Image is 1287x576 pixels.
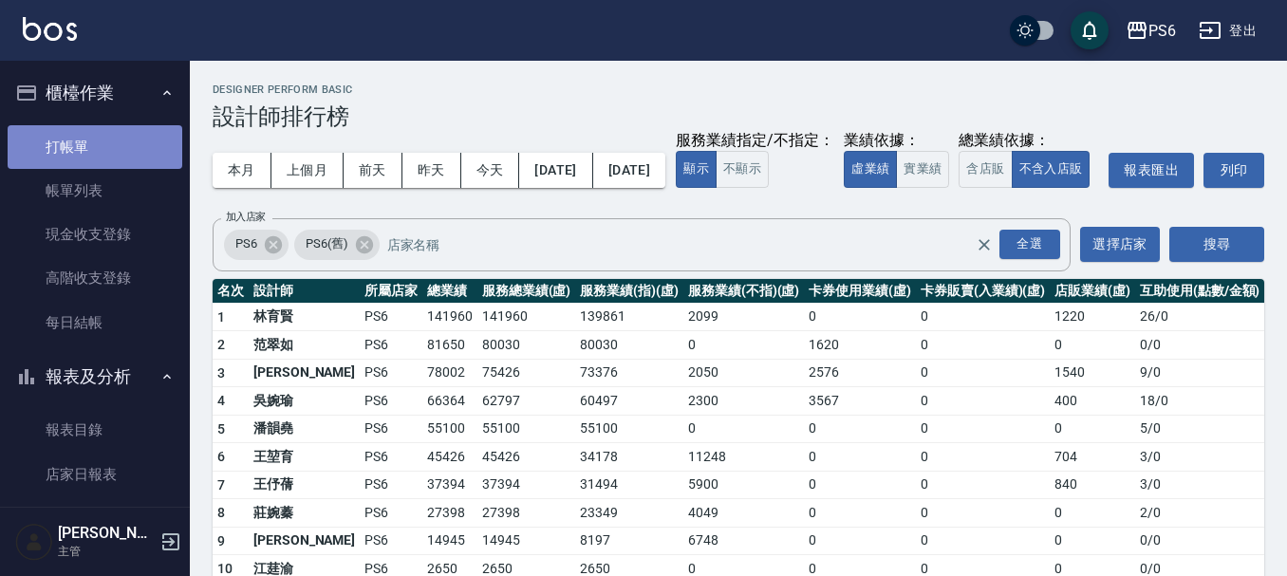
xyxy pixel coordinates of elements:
td: 0 [804,471,916,499]
td: 5 / 0 [1135,415,1264,443]
label: 加入店家 [226,210,266,224]
td: 62797 [477,387,576,416]
th: 總業績 [422,279,477,304]
td: PS6 [360,499,422,528]
td: PS6 [360,443,422,472]
button: 顯示 [676,151,717,188]
td: 1540 [1050,359,1135,387]
td: 0 [804,443,916,472]
div: PS6(舊) [294,230,380,260]
td: 3 / 0 [1135,471,1264,499]
a: 報表目錄 [8,408,182,452]
h5: [PERSON_NAME] [58,524,155,543]
td: 14945 [477,527,576,555]
td: 3567 [804,387,916,416]
th: 所屬店家 [360,279,422,304]
a: 店家日報表 [8,453,182,496]
button: 報表匯出 [1109,153,1194,188]
th: 服務業績(不指)(虛) [683,279,804,304]
td: PS6 [360,303,422,331]
td: 55100 [575,415,683,443]
td: 0 [1050,415,1135,443]
td: 45426 [477,443,576,472]
td: PS6 [360,415,422,443]
span: 7 [217,477,225,492]
td: 0 [1050,331,1135,360]
td: 0 [683,331,804,360]
td: 73376 [575,359,683,387]
th: 服務總業績(虛) [477,279,576,304]
th: 卡券販賣(入業績)(虛) [916,279,1050,304]
button: 上個月 [271,153,344,188]
td: 80030 [575,331,683,360]
td: 66364 [422,387,477,416]
td: PS6 [360,331,422,360]
td: 45426 [422,443,477,472]
th: 服務業績(指)(虛) [575,279,683,304]
td: 0 [804,527,916,555]
td: PS6 [360,387,422,416]
button: 列印 [1203,153,1264,188]
td: 0 [916,415,1050,443]
button: 前天 [344,153,402,188]
td: 9 / 0 [1135,359,1264,387]
h2: Designer Perform Basic [213,84,1264,96]
td: 范翠如 [249,331,360,360]
button: 報表及分析 [8,352,182,401]
td: 3 / 0 [1135,443,1264,472]
td: 27398 [422,499,477,528]
span: 9 [217,533,225,548]
button: 含店販 [959,151,1012,188]
td: 23349 [575,499,683,528]
button: 昨天 [402,153,461,188]
td: 0 [804,499,916,528]
td: 18 / 0 [1135,387,1264,416]
button: Clear [971,232,998,258]
button: 登出 [1191,13,1264,48]
td: 林育賢 [249,303,360,331]
td: 31494 [575,471,683,499]
div: PS6 [224,230,289,260]
a: 現金收支登錄 [8,213,182,256]
span: 5 [217,421,225,437]
td: 0 [683,415,804,443]
td: PS6 [360,527,422,555]
td: [PERSON_NAME] [249,359,360,387]
h3: 設計師排行榜 [213,103,1264,130]
td: 吳婉瑜 [249,387,360,416]
td: 4049 [683,499,804,528]
button: 今天 [461,153,520,188]
td: 0 [916,499,1050,528]
span: 1 [217,309,225,325]
td: 2099 [683,303,804,331]
td: 75426 [477,359,576,387]
td: 27398 [477,499,576,528]
button: 實業績 [896,151,949,188]
td: 0 [916,527,1050,555]
td: 2 / 0 [1135,499,1264,528]
td: 0 [916,471,1050,499]
input: 店家名稱 [382,228,1009,261]
td: 潘韻堯 [249,415,360,443]
button: Open [996,226,1064,263]
td: 1620 [804,331,916,360]
td: 0 [804,415,916,443]
span: PS6 [224,234,269,253]
td: 11248 [683,443,804,472]
td: 139861 [575,303,683,331]
td: 0 / 0 [1135,331,1264,360]
td: 55100 [422,415,477,443]
td: 2050 [683,359,804,387]
td: 8197 [575,527,683,555]
a: 高階收支登錄 [8,256,182,300]
button: save [1071,11,1109,49]
td: 1220 [1050,303,1135,331]
th: 卡券使用業績(虛) [804,279,916,304]
button: 選擇店家 [1080,227,1160,262]
button: 櫃檯作業 [8,68,182,118]
td: 60497 [575,387,683,416]
td: 0 [916,387,1050,416]
button: [DATE] [519,153,592,188]
td: 莊婉蓁 [249,499,360,528]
